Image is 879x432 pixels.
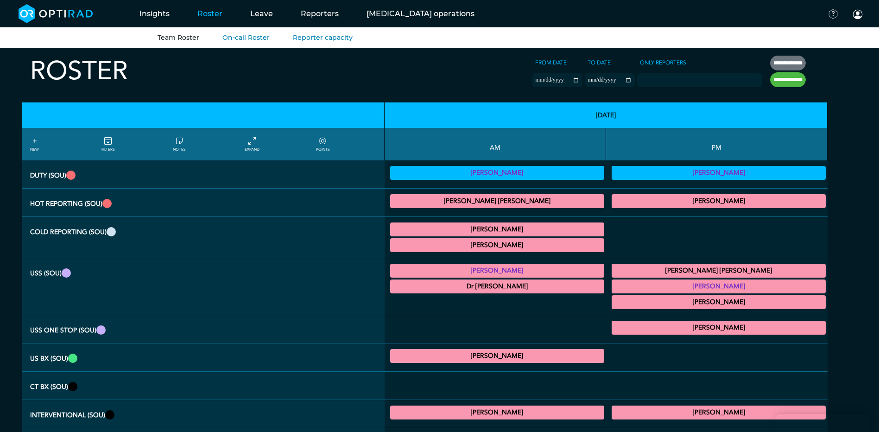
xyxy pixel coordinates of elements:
[392,196,603,207] summary: [PERSON_NAME] [PERSON_NAME]
[392,350,603,362] summary: [PERSON_NAME]
[613,297,824,308] summary: [PERSON_NAME]
[22,217,385,258] th: Cold Reporting (SOU)
[392,407,603,418] summary: [PERSON_NAME]
[613,407,824,418] summary: [PERSON_NAME]
[22,400,385,428] th: Interventional (SOU)
[385,128,606,160] th: AM
[392,224,603,235] summary: [PERSON_NAME]
[390,222,604,236] div: General CT/General MRI 09:00 - 11:00
[390,264,604,278] div: General US 09:00 - 13:00
[22,315,385,343] th: USS One Stop (SOU)
[316,136,329,152] a: collapse/expand expected points
[392,281,603,292] summary: Dr [PERSON_NAME]
[390,238,604,252] div: General MRI/General CT 11:00 - 13:00
[22,258,385,315] th: USS (SOU)
[585,56,613,70] label: To date
[638,75,684,83] input: null
[606,128,828,160] th: PM
[245,136,259,152] a: collapse/expand entries
[612,406,826,419] div: IR General Interventional/IR General Diagnostic 13:00 - 17:00
[390,194,604,208] div: CT Trauma & Urgent/MRI Trauma & Urgent 09:00 - 13:00
[293,33,353,42] a: Reporter capacity
[22,189,385,217] th: Hot Reporting (SOU)
[390,349,604,363] div: US Interventional General 09:00 - 13:00
[22,160,385,189] th: Duty (SOU)
[613,196,824,207] summary: [PERSON_NAME]
[22,372,385,400] th: CT Bx (SOU)
[22,343,385,372] th: US Bx (SOU)
[390,166,604,180] div: Vetting 09:00 - 13:00
[612,295,826,309] div: US General Paediatric 13:00 - 17:00
[613,322,824,333] summary: [PERSON_NAME]
[612,280,826,293] div: General US 13:00 - 17:00
[612,166,826,180] div: Vetting (30 PF Points) 13:00 - 17:00
[392,167,603,178] summary: [PERSON_NAME]
[173,136,185,152] a: show/hide notes
[158,33,199,42] a: Team Roster
[637,56,689,70] label: Only Reporters
[613,281,824,292] summary: [PERSON_NAME]
[222,33,270,42] a: On-call Roster
[390,406,604,419] div: IR General Diagnostic/IR General Interventional 07:15 - 13:00
[101,136,114,152] a: FILTERS
[392,240,603,251] summary: [PERSON_NAME]
[30,136,39,152] a: NEW
[613,167,824,178] summary: [PERSON_NAME]
[612,321,826,335] div: General US 14:00 - 16:00
[612,264,826,278] div: US General Adult 13:00 - 17:00
[390,280,604,293] div: General US 09:00 - 12:30
[612,194,826,208] div: MRI Trauma & Urgent/CT Trauma & Urgent 13:00 - 17:00
[30,56,128,87] h2: Roster
[532,56,569,70] label: From date
[613,265,824,276] summary: [PERSON_NAME] [PERSON_NAME]
[385,102,828,128] th: [DATE]
[19,4,93,23] img: brand-opti-rad-logos-blue-and-white-d2f68631ba2948856bd03f2d395fb146ddc8fb01b4b6e9315ea85fa773367...
[392,265,603,276] summary: [PERSON_NAME]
